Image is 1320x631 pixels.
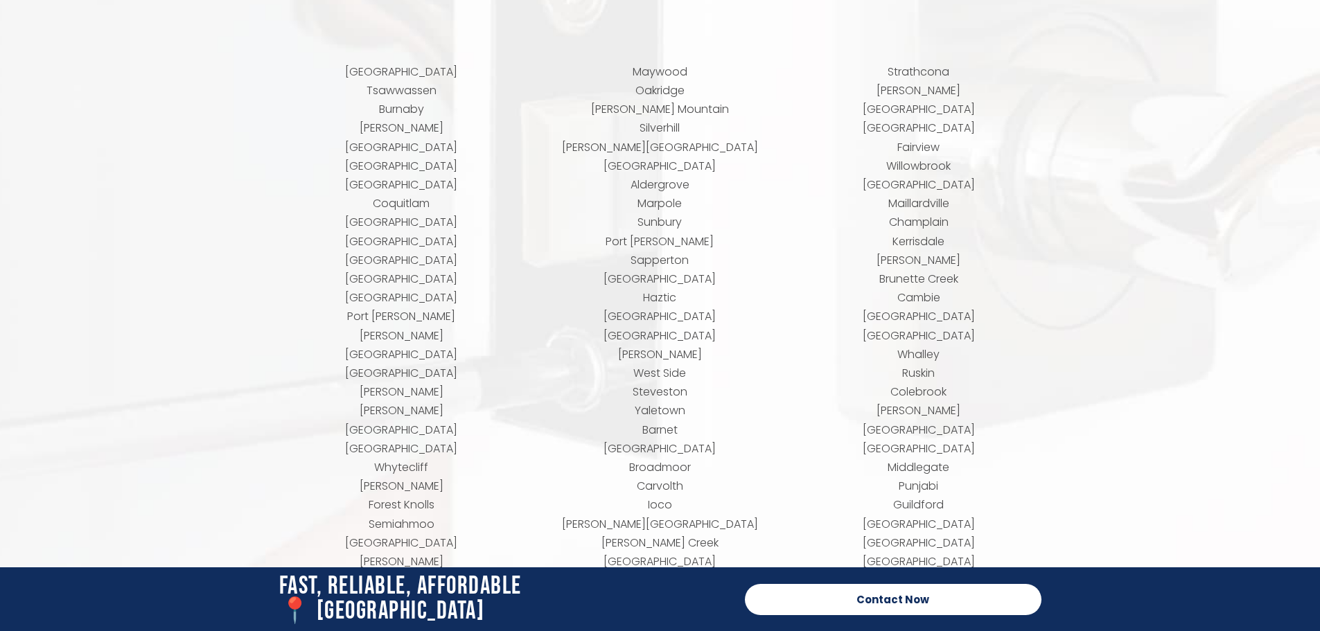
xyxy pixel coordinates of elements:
[856,594,929,605] span: Contact Now
[745,584,1041,615] a: Contact Now
[279,574,731,624] h2: Fast, Reliable, Affordable 📍 [GEOGRAPHIC_DATA]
